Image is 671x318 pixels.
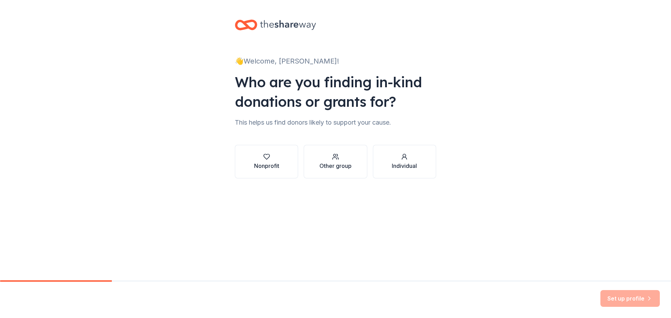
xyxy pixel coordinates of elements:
div: 👋 Welcome, [PERSON_NAME]! [235,56,436,67]
button: Other group [304,145,367,178]
button: Individual [373,145,436,178]
div: This helps us find donors likely to support your cause. [235,117,436,128]
div: Other group [319,162,352,170]
div: Who are you finding in-kind donations or grants for? [235,72,436,111]
div: Individual [392,162,417,170]
div: Nonprofit [254,162,279,170]
button: Nonprofit [235,145,298,178]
